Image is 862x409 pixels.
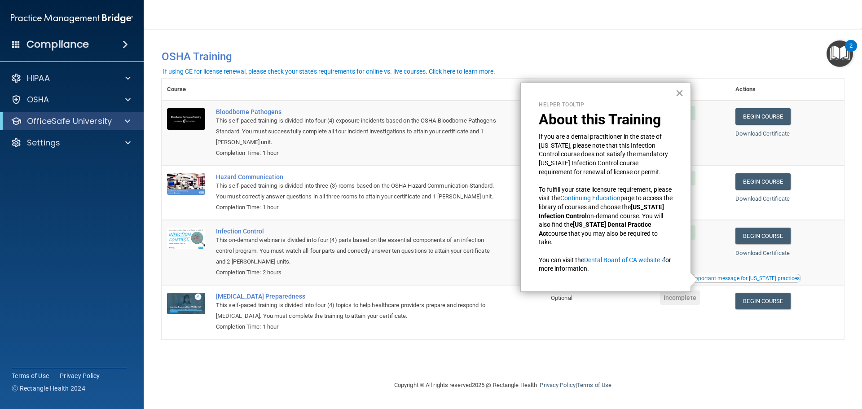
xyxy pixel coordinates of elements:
a: Terms of Use [577,382,611,388]
a: Begin Course [735,173,790,190]
a: Begin Course [735,293,790,309]
p: If you are a dental practitioner in the state of [US_STATE], please note that this Infection Cont... [539,132,673,176]
h4: Compliance [26,38,89,51]
img: PMB logo [11,9,133,27]
th: Actions [730,79,844,101]
strong: [US_STATE] Infection Control [539,203,665,220]
strong: [US_STATE] Dental Practice Act [539,221,653,237]
th: Required [545,79,596,101]
span: course that you may also be required to take. [539,230,659,246]
button: Open Resource Center, 2 new notifications [827,40,853,67]
div: If using CE for license renewal, please check your state's requirements for online vs. live cours... [163,68,495,75]
span: To fulfill your state licensure requirement, please visit the [539,186,673,202]
div: This self-paced training is divided into four (4) topics to help healthcare providers prepare and... [216,300,501,321]
div: [MEDICAL_DATA] Preparedness [216,293,501,300]
div: Important message for [US_STATE] practices [692,276,800,281]
span: Optional [551,295,572,301]
button: Read this if you are a dental practitioner in the state of CA [690,274,801,283]
p: Helper Tooltip [539,101,673,109]
p: HIPAA [27,73,50,84]
p: OSHA [27,94,49,105]
a: Privacy Policy [540,382,575,388]
a: Begin Course [735,228,790,244]
div: Completion Time: 2 hours [216,267,501,278]
div: Bloodborne Pathogens [216,108,501,115]
div: This self-paced training is divided into three (3) rooms based on the OSHA Hazard Communication S... [216,180,501,202]
span: Incomplete [660,290,700,305]
a: Dental Board of CA website › [584,256,663,264]
div: Hazard Communication [216,173,501,180]
a: Download Certificate [735,250,790,256]
span: You can visit the [539,256,584,264]
p: About this Training [539,111,673,128]
div: Infection Control [216,228,501,235]
a: Begin Course [735,108,790,125]
div: This self-paced training is divided into four (4) exposure incidents based on the OSHA Bloodborne... [216,115,501,148]
a: Privacy Policy [60,371,100,380]
th: Course [162,79,211,101]
div: 2 [849,46,853,57]
p: Settings [27,137,60,148]
span: Ⓒ Rectangle Health 2024 [12,384,85,393]
iframe: Drift Widget Chat Controller [707,345,851,381]
div: Completion Time: 1 hour [216,321,501,332]
div: Completion Time: 1 hour [216,202,501,213]
span: on-demand course. You will also find the [539,212,664,229]
th: Expires On [596,79,655,101]
th: Status [655,79,730,101]
span: page to access the library of courses and choose the [539,194,674,211]
p: OfficeSafe University [27,116,112,127]
a: Download Certificate [735,130,790,137]
div: This on-demand webinar is divided into four (4) parts based on the essential components of an inf... [216,235,501,267]
div: Completion Time: 1 hour [216,148,501,158]
div: Copyright © All rights reserved 2025 @ Rectangle Health | | [339,371,667,400]
a: Continuing Education [560,194,620,202]
a: Download Certificate [735,195,790,202]
h4: OSHA Training [162,50,844,63]
a: Terms of Use [12,371,49,380]
button: Close [675,86,684,100]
